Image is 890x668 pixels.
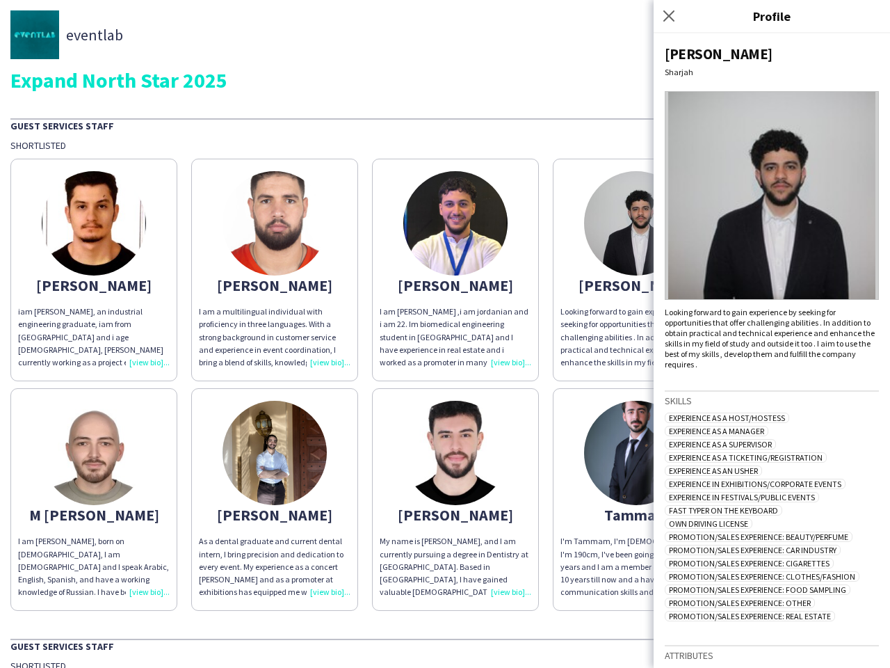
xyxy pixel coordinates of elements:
img: thumb-686c070a56e6c.jpg [584,401,688,505]
span: Experience as a Manager [665,426,768,436]
div: As a dental graduate and current dental intern, I bring precision and dedication to every event. ... [199,535,350,598]
span: Experience as a Supervisor [665,439,776,450]
span: Fast Typer on the Keyboard [665,505,782,516]
img: thumb-0dbda813-027f-4346-a3d0-b22b9d6c414b.jpg [222,401,327,505]
div: Looking forward to gain experience by seeking for opportunities that offer challenging abilities ... [665,307,879,369]
span: Promotion/Sales Experience: Other [665,598,815,608]
div: Looking forward to gain experience by seeking for opportunities that offer challenging abilities ... [560,305,712,369]
span: eventlab [66,29,123,41]
span: Promotion/Sales Experience: Food Sampling [665,584,850,595]
div: [PERSON_NAME] [199,279,350,292]
div: Expand North Star 2025 [10,70,880,90]
div: [PERSON_NAME] [665,45,879,63]
div: M [PERSON_NAME] [18,509,170,521]
div: [PERSON_NAME] [199,509,350,521]
span: Own Driving License [665,518,752,529]
span: Promotion/Sales Experience: Car Industry [665,545,841,555]
h3: Skills [665,395,879,407]
div: [PERSON_NAME] [560,279,712,292]
span: Experience in Festivals/Public Events [665,492,819,502]
div: I am [PERSON_NAME], born on [DEMOGRAPHIC_DATA], I am [DEMOGRAPHIC_DATA] and I speak Arabic, Engli... [18,535,170,598]
span: Promotion/Sales Experience: Beauty/Perfume [665,532,852,542]
div: Guest Services Staff [10,118,880,132]
img: thumb-68655dc7e734c.jpeg [403,401,508,505]
div: My name is [PERSON_NAME], and I am currently pursuing a degree in Dentistry at [GEOGRAPHIC_DATA].... [380,535,531,598]
div: I am a multilingual individual with proficiency in three languages. With a strong background in c... [199,305,350,369]
span: Experience as a Ticketing/Registration [665,452,827,463]
img: thumb-652100cf29958.jpeg [42,401,146,505]
img: thumb-6630f7c4e8607.jpeg [584,171,688,276]
span: Promotion/Sales Experience: Cigarettes [665,558,834,568]
img: thumb-676cfa27-c4f8-448c-90fc-bf4dc1a81b10.jpg [10,10,59,59]
div: [PERSON_NAME] [380,279,531,292]
span: Experience as an Usher [665,466,762,476]
div: Sharjah [665,67,879,77]
div: I'm Tammam, I'm [DEMOGRAPHIC_DATA], I'm 190cm, I've been going to the gym for 3 years and I am a ... [560,535,712,598]
img: thumb-656895d3697b1.jpeg [42,171,146,276]
div: iam [PERSON_NAME], an industrial engineering graduate, iam from [GEOGRAPHIC_DATA] and i age [DEMO... [18,305,170,369]
img: thumb-684bf61c15068.jpg [222,171,327,276]
div: Shortlisted [10,139,880,152]
span: Experience as a Host/Hostess [665,413,789,423]
span: Promotion/Sales Experience: Real Estate [665,611,835,621]
h3: Profile [654,7,890,25]
div: Tammam [560,509,712,521]
span: Experience in Exhibitions/Corporate Events [665,479,845,489]
div: [PERSON_NAME] [380,509,531,521]
h3: Attributes [665,649,879,662]
div: Guest Services Staff [10,639,880,653]
div: [PERSON_NAME] [18,279,170,292]
div: I am [PERSON_NAME] ,i am jordanian and i am 22. Im biomedical engineering student in [GEOGRAPHIC_... [380,305,531,369]
img: Crew avatar or photo [665,91,879,300]
img: thumb-6899912dd857e.jpeg [403,171,508,276]
span: Promotion/Sales Experience: Clothes/Fashion [665,571,859,582]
